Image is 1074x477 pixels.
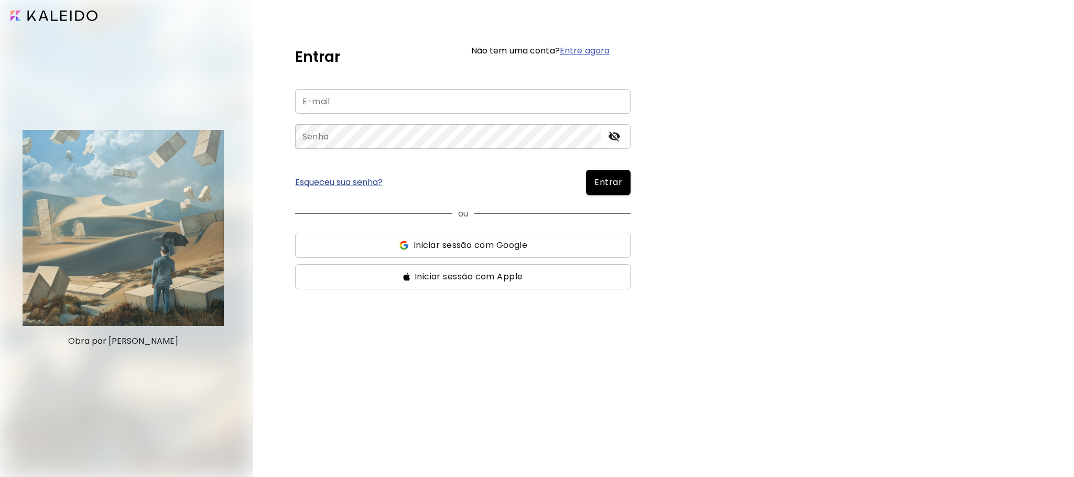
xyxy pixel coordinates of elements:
h5: Entrar [295,46,340,68]
p: ou [458,208,468,220]
button: toggle password visibility [605,127,623,145]
span: Entrar [594,176,622,189]
a: Esqueceu sua senha? [295,178,383,187]
a: Entre agora [560,45,610,57]
h6: Não tem uma conta? [471,47,610,55]
span: Iniciar sessão com Apple [415,270,523,283]
button: Entrar [586,170,631,195]
button: ssIniciar sessão com Apple [295,264,631,289]
img: ss [398,240,409,251]
span: Iniciar sessão com Google [414,239,527,252]
img: ss [403,273,410,281]
button: ssIniciar sessão com Google [295,233,631,258]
